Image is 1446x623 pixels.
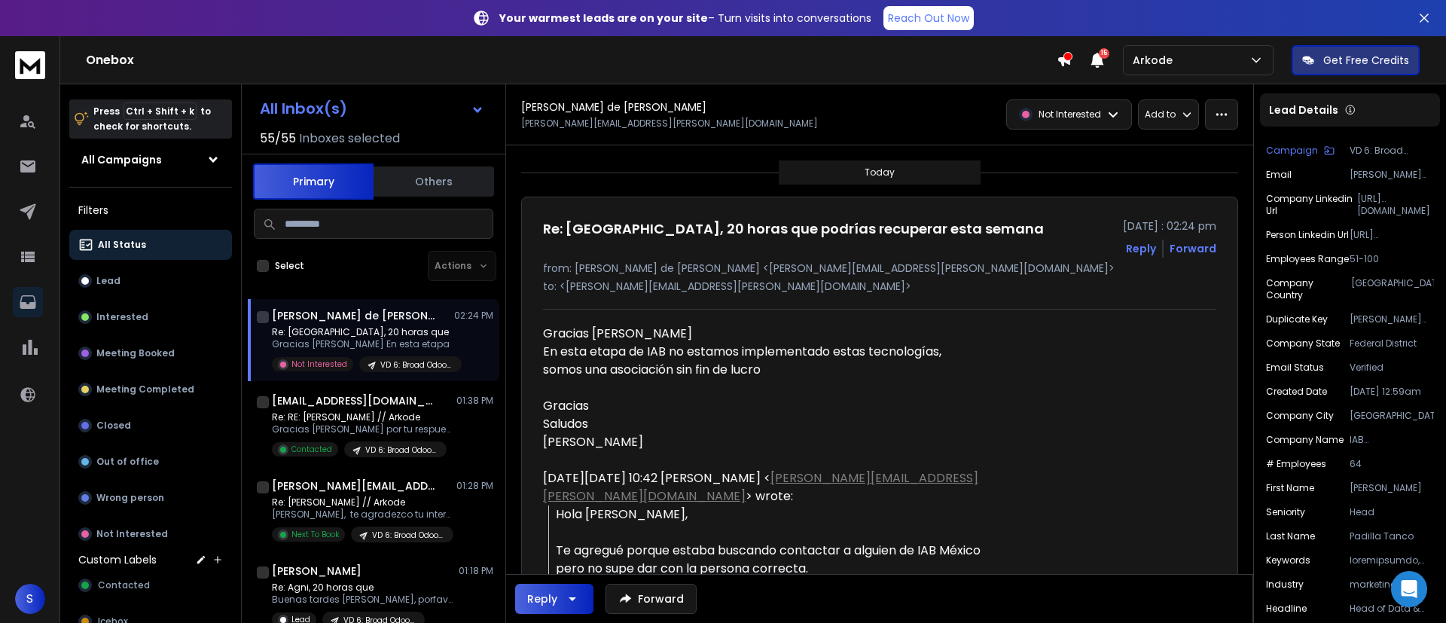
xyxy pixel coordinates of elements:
p: 01:28 PM [456,480,493,492]
p: Get Free Credits [1323,53,1409,68]
button: Meeting Completed [69,374,232,405]
h1: [PERSON_NAME][EMAIL_ADDRESS][PERSON_NAME][DOMAIN_NAME] [272,478,438,493]
p: Head [1350,506,1434,518]
p: Headline [1266,603,1307,615]
p: VD 6: Broad Odoo_Campaign - ARKODE [380,359,453,371]
p: Next To Book [291,529,339,540]
p: Lead [96,275,120,287]
button: Forward [606,584,697,614]
p: [URL][DOMAIN_NAME] [1350,229,1434,241]
div: Open Intercom Messenger [1391,571,1427,607]
h3: Custom Labels [78,552,157,567]
div: Hola [PERSON_NAME], [556,505,983,524]
p: Company Linkedin Url [1266,193,1357,217]
button: Wrong person [69,483,232,513]
p: loremipsumdo, sitametconsec ad elitsedd, eiusmodte, incididunt ut laboreet, doloremagnaa en admin... [1350,554,1434,567]
p: Lead Details [1269,102,1338,118]
button: Reply [1126,241,1156,256]
p: Re: [GEOGRAPHIC_DATA], 20 horas que [272,326,453,338]
p: Meeting Booked [96,347,175,359]
p: Company State [1266,337,1340,350]
p: Reach Out Now [888,11,969,26]
span: Ctrl + Shift + k [124,102,197,120]
h1: Onebox [86,51,1057,69]
button: Primary [253,163,374,200]
p: VD 6: Broad Odoo_Campaign - ARKODE [365,444,438,456]
p: [DATE] 12:59am [1350,386,1434,398]
p: Arkode [1133,53,1179,68]
div: [DATE][DATE] 10:42 [PERSON_NAME] < > wrote: [543,469,983,505]
p: Keywords [1266,554,1310,567]
p: Person Linkedin Url [1266,229,1349,241]
h3: Filters [69,200,232,221]
p: Re: [PERSON_NAME] // Arkode [272,496,453,508]
button: Others [374,165,494,198]
p: 01:38 PM [456,395,493,407]
p: Re: RE: [PERSON_NAME] // Arkode [272,411,453,423]
button: Meeting Booked [69,338,232,368]
p: Wrong person [96,492,164,504]
span: 55 / 55 [260,130,296,148]
p: Meeting Completed [96,383,194,395]
p: Out of office [96,456,159,468]
button: Interested [69,302,232,332]
h1: [EMAIL_ADDRESS][DOMAIN_NAME] [272,393,438,408]
button: Campaign [1266,145,1335,157]
button: Reply [515,584,593,614]
h1: [PERSON_NAME] de [PERSON_NAME] [272,308,438,323]
p: [PERSON_NAME] [1350,482,1434,494]
p: Buenas tardes [PERSON_NAME], porfavor [272,594,453,606]
p: Press to check for shortcuts. [93,104,211,134]
p: Email Status [1266,362,1324,374]
div: Gracias [PERSON_NAME] [543,325,983,451]
p: 51-100 [1350,253,1434,265]
button: Closed [69,411,232,441]
p: Seniority [1266,506,1305,518]
button: Not Interested [69,519,232,549]
p: Padilla Tanco [1350,530,1434,542]
h1: All Inbox(s) [260,101,347,116]
p: Not Interested [96,528,168,540]
div: Reply [527,591,557,606]
button: All Inbox(s) [248,93,496,124]
p: to: <[PERSON_NAME][EMAIL_ADDRESS][PERSON_NAME][DOMAIN_NAME]> [543,279,1216,294]
p: Gracias [PERSON_NAME] por tu respuesta, [272,423,453,435]
label: Select [275,260,304,272]
div: Forward [1170,241,1216,256]
div: Te agregué porque estaba buscando contactar a alguien de IAB México pero no supe dar con la perso... [556,542,983,578]
p: [GEOGRAPHIC_DATA] [1351,277,1434,301]
button: Contacted [69,570,232,600]
div: [PERSON_NAME] [543,433,983,451]
p: Created Date [1266,386,1327,398]
p: Closed [96,420,131,432]
h1: [PERSON_NAME] de [PERSON_NAME] [521,99,706,115]
p: Company Name [1266,434,1344,446]
p: Employees Range [1266,253,1349,265]
p: [GEOGRAPHIC_DATA] [1350,410,1434,422]
button: S [15,584,45,614]
button: All Campaigns [69,145,232,175]
p: [PERSON_NAME][EMAIL_ADDRESS][PERSON_NAME][PERSON_NAME] [1350,313,1434,325]
p: First Name [1266,482,1314,494]
div: En esta etapa de IAB no estamos implementado estas tecnologías, somos una asociación sin fin de l... [543,343,983,379]
div: Saludos [543,415,983,433]
button: Lead [69,266,232,296]
h1: Re: [GEOGRAPHIC_DATA], 20 horas que podrías recuperar esta semana [543,218,1044,240]
p: [DATE] : 02:24 pm [1123,218,1216,234]
p: [URL][DOMAIN_NAME] [1357,193,1434,217]
p: Head of Data & Research [1350,603,1434,615]
p: VD 6: Broad Odoo_Campaign - ARKODE [372,530,444,541]
span: Contacted [98,579,150,591]
div: Gracias [543,397,983,415]
p: Federal District [1350,337,1434,350]
p: Duplicate Key [1266,313,1328,325]
h1: All Campaigns [81,152,162,167]
p: # Employees [1266,458,1326,470]
button: Get Free Credits [1292,45,1420,75]
p: Add to [1145,108,1176,121]
h1: [PERSON_NAME] [272,563,361,579]
p: from: [PERSON_NAME] de [PERSON_NAME] <[PERSON_NAME][EMAIL_ADDRESS][PERSON_NAME][DOMAIN_NAME]> [543,261,1216,276]
p: Gracias [PERSON_NAME] En esta etapa [272,338,453,350]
